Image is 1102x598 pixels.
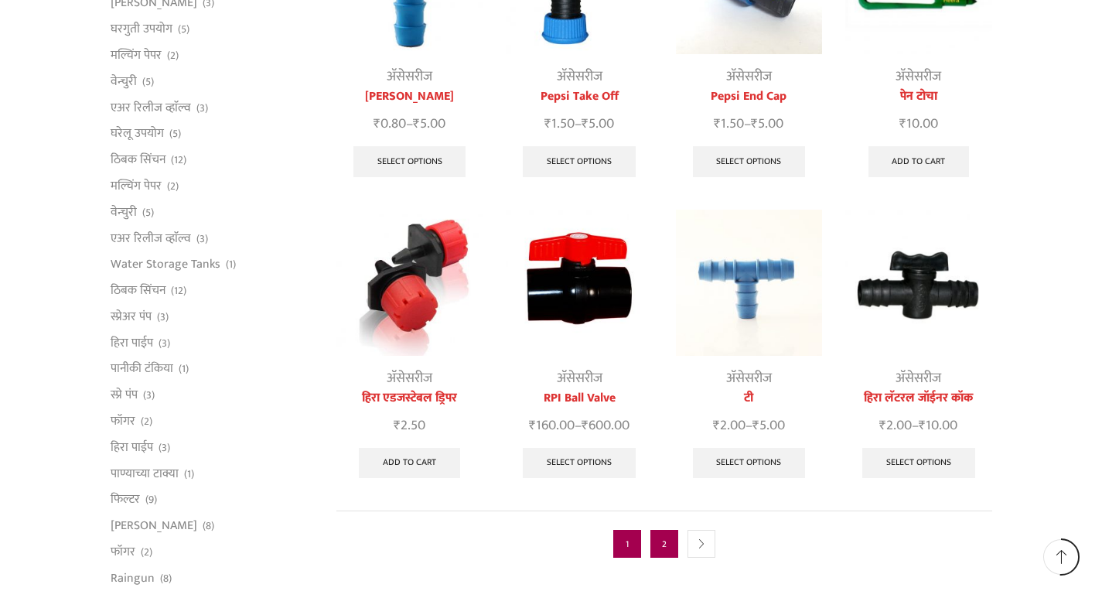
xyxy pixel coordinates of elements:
[353,146,466,177] a: Select options for “हिरा लॅटरल जोईनर”
[899,112,938,135] bdi: 10.00
[374,112,380,135] span: ₹
[111,199,137,225] a: वेन्चुरी
[676,389,822,408] a: टी
[171,152,186,168] span: (12)
[544,112,551,135] span: ₹
[336,389,483,408] a: हिरा एडजस्टेबल ड्रिपर
[394,414,425,437] bdi: 2.50
[336,511,992,576] nav: Product Pagination
[544,112,575,135] bdi: 1.50
[751,112,783,135] bdi: 5.00
[111,330,153,356] a: हिरा पाईप
[141,545,152,560] span: (2)
[203,518,214,534] span: (8)
[529,414,536,437] span: ₹
[145,492,157,507] span: (9)
[582,414,629,437] bdi: 600.00
[374,112,406,135] bdi: 0.80
[714,112,721,135] span: ₹
[726,65,772,88] a: अ‍ॅसेसरीज
[506,389,652,408] a: RPI Ball Valve
[413,112,445,135] bdi: 5.00
[387,367,432,390] a: अ‍ॅसेसरीज
[111,434,153,460] a: हिरा पाईप
[178,22,189,37] span: (5)
[111,408,135,434] a: फॉगर
[143,388,155,403] span: (3)
[676,87,822,106] a: Pepsi End Cap
[523,448,636,479] a: Select options for “RPI Ball Valve”
[111,147,165,173] a: ठिबक सिंचन
[111,43,162,69] a: मल्चिंग पेपर
[506,210,652,356] img: Flow Control Valve
[582,414,589,437] span: ₹
[160,571,172,586] span: (8)
[394,414,401,437] span: ₹
[387,65,432,88] a: अ‍ॅसेसरीज
[879,414,886,437] span: ₹
[167,179,179,194] span: (2)
[919,414,926,437] span: ₹
[896,65,941,88] a: अ‍ॅसेसरीज
[142,205,154,220] span: (5)
[713,414,745,437] bdi: 2.00
[179,361,189,377] span: (1)
[582,112,589,135] span: ₹
[506,114,652,135] span: –
[169,126,181,142] span: (5)
[868,146,970,177] a: Add to cart: “पेन टोचा”
[226,257,236,272] span: (1)
[676,114,822,135] span: –
[693,146,806,177] a: Select options for “Pepsi End Cap”
[111,565,155,591] a: Raingun
[336,210,483,356] img: Heera Adjustable Dripper
[111,225,191,251] a: एअर रिलीज व्हाॅल्व
[713,414,720,437] span: ₹
[899,112,906,135] span: ₹
[336,114,483,135] span: –
[111,303,152,330] a: स्प्रेअर पंप
[879,414,912,437] bdi: 2.00
[650,530,678,558] a: Page 2
[196,101,208,116] span: (3)
[506,415,652,436] span: –
[111,251,220,278] a: Water Storage Tanks
[184,466,194,482] span: (1)
[159,440,170,456] span: (3)
[157,309,169,325] span: (3)
[111,538,135,565] a: फॉगर
[613,530,641,558] span: Page 1
[523,146,636,177] a: Select options for “Pepsi Take Off”
[171,283,186,299] span: (12)
[413,112,420,135] span: ₹
[752,414,785,437] bdi: 5.00
[845,389,991,408] a: हिरा लॅटरल जॉईनर कॉक
[111,68,137,94] a: वेन्चुरी
[111,173,162,199] a: मल्चिंग पेपर
[141,414,152,429] span: (2)
[159,336,170,351] span: (3)
[111,94,191,121] a: एअर रिलीज व्हाॅल्व
[529,414,575,437] bdi: 160.00
[167,48,179,63] span: (2)
[845,210,991,356] img: Heera Lateral Joiner Cock
[142,74,154,90] span: (5)
[506,87,652,106] a: Pepsi Take Off
[111,121,164,147] a: घरेलू उपयोग
[111,460,179,487] a: पाण्याच्या टाक्या
[111,487,140,513] a: फिल्टर
[336,87,483,106] a: [PERSON_NAME]
[111,278,165,304] a: ठिबक सिंचन
[196,231,208,247] span: (3)
[714,112,744,135] bdi: 1.50
[896,367,941,390] a: अ‍ॅसेसरीज
[845,87,991,106] a: पेन टोचा
[111,16,172,43] a: घरगुती उपयोग
[676,210,822,356] img: Reducer Tee For Drip Lateral
[557,367,602,390] a: अ‍ॅसेसरीज
[752,414,759,437] span: ₹
[751,112,758,135] span: ₹
[693,448,806,479] a: Select options for “टी”
[111,513,197,539] a: [PERSON_NAME]
[359,448,460,479] a: Add to cart: “हिरा एडजस्टेबल ड्रिपर”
